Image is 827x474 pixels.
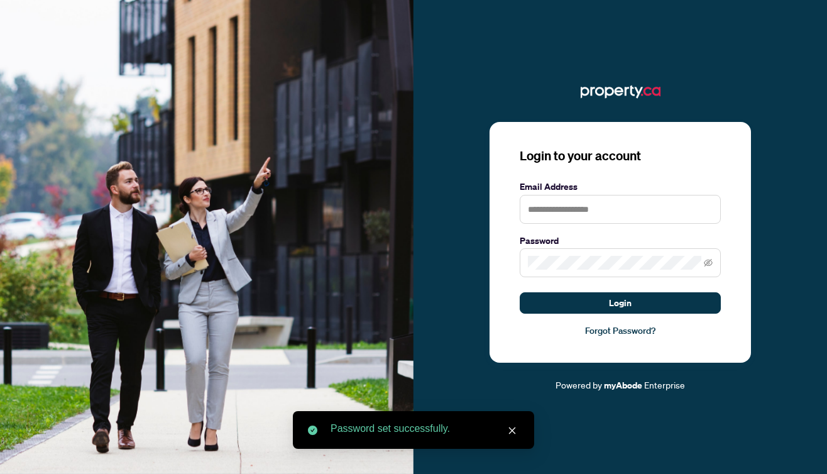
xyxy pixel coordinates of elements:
span: check-circle [308,426,317,435]
h3: Login to your account [520,147,721,165]
label: Email Address [520,180,721,194]
img: ma-logo [581,82,660,102]
a: Forgot Password? [520,324,721,338]
div: Password set successfully. [331,421,519,436]
label: Password [520,234,721,248]
span: Powered by [556,379,602,390]
span: Login [609,293,632,313]
a: Close [505,424,519,438]
span: Enterprise [644,379,685,390]
a: myAbode [604,378,642,392]
button: Login [520,292,721,314]
span: eye-invisible [704,258,713,267]
span: close [508,426,517,435]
